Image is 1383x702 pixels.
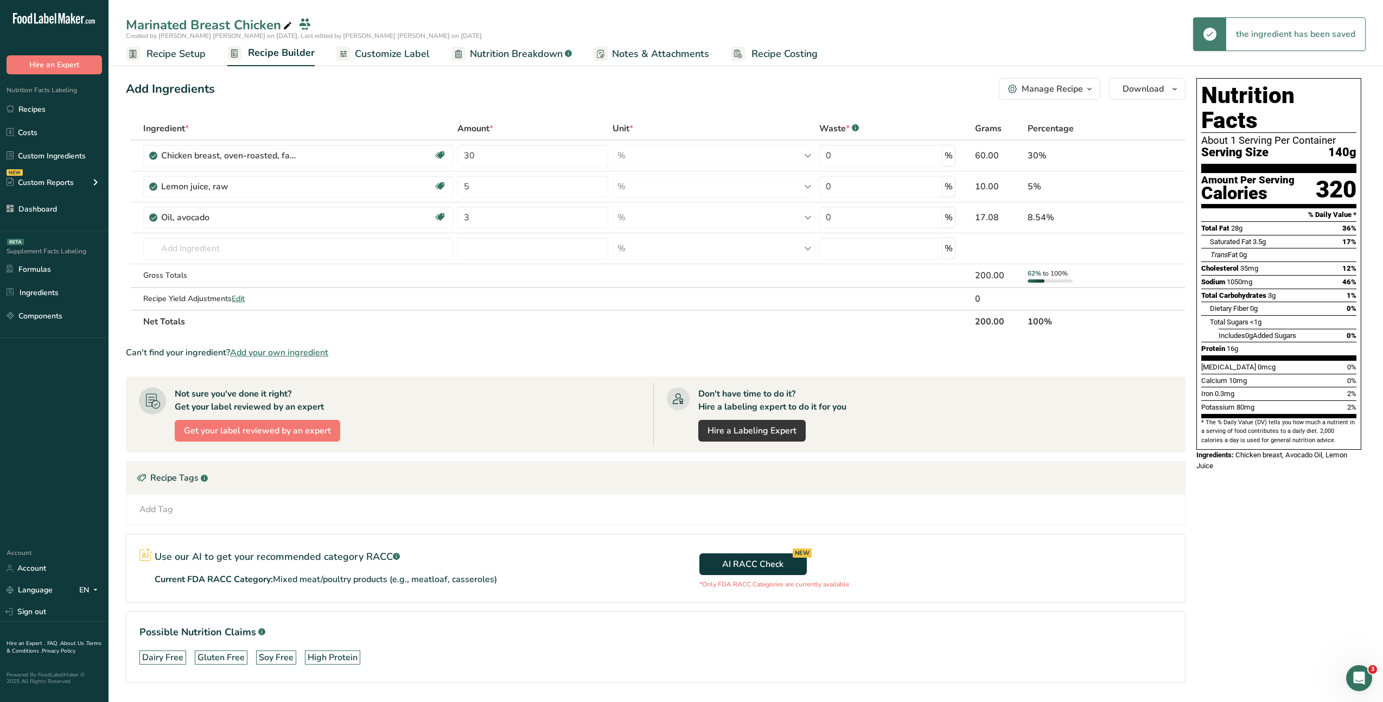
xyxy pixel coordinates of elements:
span: Potassium [1201,403,1235,411]
span: 0% [1347,304,1356,312]
div: Waste [819,122,859,135]
span: Recipe Costing [751,47,818,61]
span: 0% [1347,363,1356,371]
div: About 1 Serving Per Container [1201,135,1356,146]
span: Includes Added Sugars [1219,331,1296,340]
div: Can't find your ingredient? [126,346,1186,359]
input: Add Ingredient [143,238,452,259]
span: 0g [1245,331,1253,340]
p: Current FDA RACC Category: [155,573,497,586]
button: AI RACC Check NEW [699,553,807,575]
span: 0g [1239,251,1247,259]
span: Nutrition Breakdown [470,47,563,61]
span: Total Carbohydrates [1201,291,1266,299]
p: *Only FDA RACC Categories are currently available [699,579,849,589]
div: Add Tag [139,503,173,516]
span: 0% [1347,376,1356,385]
a: Recipe Setup [126,42,206,66]
span: Grams [975,122,1002,135]
iframe: Intercom live chat [1346,665,1372,691]
div: Amount Per Serving [1201,175,1295,186]
span: 3g [1268,291,1276,299]
th: 200.00 [973,310,1025,333]
div: Recipe Yield Adjustments [143,293,452,304]
span: Total Fat [1201,224,1229,232]
span: Amount [457,122,493,135]
span: 3 [1368,665,1377,674]
span: 0.3mg [1215,390,1234,398]
a: Hire an Expert . [7,640,45,647]
span: 80mg [1237,403,1254,411]
span: 0% [1347,331,1356,340]
span: Recipe Setup [146,47,206,61]
span: Protein [1201,344,1225,353]
span: 12% [1342,264,1356,272]
span: Chicken breast, Avocado Oil, Lemon Juice [1196,451,1347,470]
a: Customize Label [336,42,430,66]
i: Trans [1210,251,1228,259]
span: 1050mg [1227,278,1252,286]
div: BETA [7,239,24,245]
div: 30% [1028,149,1127,162]
div: Don't have time to do it? Hire a labeling expert to do it for you [698,387,846,413]
span: Ingredient [143,122,189,135]
span: 36% [1342,224,1356,232]
span: 62% [1028,269,1041,278]
div: Gross Totals [143,270,452,281]
div: Chicken breast, oven-roasted, fat-free, sliced [161,149,297,162]
span: Get your label reviewed by an expert [184,424,331,437]
span: Cholesterol [1201,264,1239,272]
span: 2% [1347,390,1356,398]
span: 16g [1227,344,1238,353]
div: Marinated Breast Chicken [126,15,294,35]
span: Add your own ingredient [230,346,328,359]
span: <1g [1250,318,1261,326]
a: Language [7,580,53,599]
div: Lemon juice, raw [161,180,297,193]
div: Calories [1201,186,1295,201]
a: Hire a Labeling Expert [698,420,806,442]
div: NEW [793,548,812,558]
th: Net Totals [141,310,973,333]
a: About Us . [60,640,86,647]
span: [MEDICAL_DATA] [1201,363,1256,371]
span: 10mg [1229,376,1247,385]
section: * The % Daily Value (DV) tells you how much a nutrient in a serving of food contributes to a dail... [1201,418,1356,445]
span: 28g [1231,224,1242,232]
a: Terms & Conditions . [7,640,101,655]
span: Calcium [1201,376,1227,385]
a: Nutrition Breakdown [451,42,572,66]
div: 320 [1316,175,1356,204]
span: 0g [1250,304,1258,312]
button: Hire an Expert [7,55,102,74]
span: Created by [PERSON_NAME] [PERSON_NAME] on [DATE], Last edited by [PERSON_NAME] [PERSON_NAME] on [... [126,31,482,40]
div: the ingredient has been saved [1226,18,1365,50]
button: Manage Recipe [999,78,1100,100]
div: Gluten Free [197,651,245,664]
h1: Possible Nutrition Claims [139,625,1172,640]
div: Dairy Free [142,651,183,664]
div: Custom Reports [7,177,74,188]
span: Percentage [1028,122,1074,135]
button: Get your label reviewed by an expert [175,420,340,442]
span: 17% [1342,238,1356,246]
span: 140g [1328,146,1356,159]
span: 3.5g [1253,238,1266,246]
span: Notes & Attachments [612,47,709,61]
a: Privacy Policy [42,647,75,655]
span: Saturated Fat [1210,238,1251,246]
span: Sodium [1201,278,1225,286]
section: % Daily Value * [1201,208,1356,221]
a: FAQ . [47,640,60,647]
span: Edit [232,293,245,304]
h1: Nutrition Facts [1201,83,1356,133]
div: Add Ingredients [126,80,215,98]
div: Not sure you've done it right? Get your label reviewed by an expert [175,387,324,413]
a: Recipe Builder [227,41,315,67]
span: Iron [1201,390,1213,398]
span: Mixed meat/poultry products (e.g., meatloaf, casseroles) [273,573,497,585]
div: Oil, avocado [161,211,297,224]
div: 8.54% [1028,211,1127,224]
div: 17.08 [975,211,1023,224]
div: Powered By FoodLabelMaker © 2025 All Rights Reserved [7,672,102,685]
